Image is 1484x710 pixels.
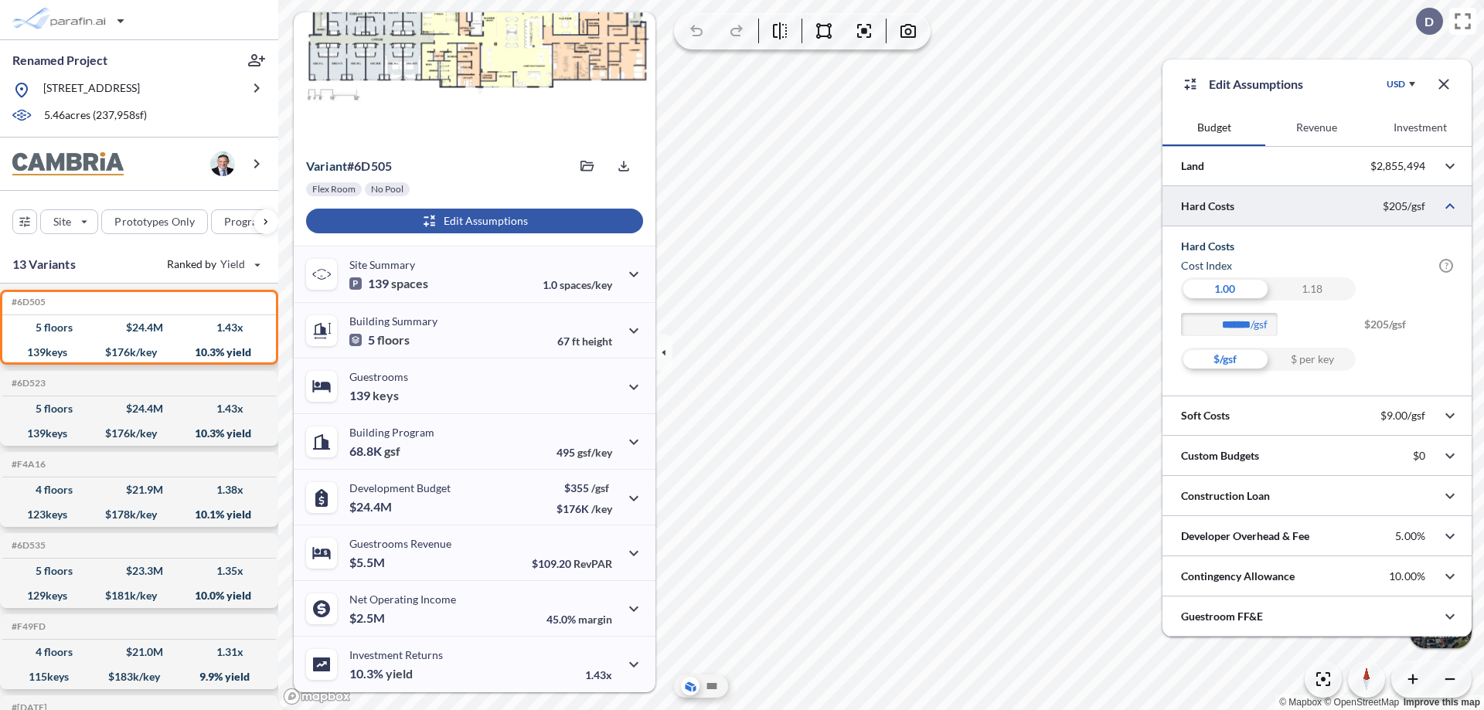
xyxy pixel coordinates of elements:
[9,540,46,551] h5: Click to copy the code
[1181,158,1204,174] p: Land
[9,378,46,389] h5: Click to copy the code
[572,335,580,348] span: ft
[557,335,612,348] p: 67
[1395,529,1425,543] p: 5.00%
[1181,348,1268,371] div: $/gsf
[101,209,208,234] button: Prototypes Only
[349,370,408,383] p: Guestrooms
[349,314,437,328] p: Building Summary
[349,537,451,550] p: Guestrooms Revenue
[349,666,413,681] p: 10.3%
[349,388,399,403] p: 139
[1181,408,1230,423] p: Soft Costs
[1370,159,1425,173] p: $2,855,494
[1181,239,1453,254] h5: Hard Costs
[574,557,612,570] span: RevPAR
[1380,409,1425,423] p: $9.00/gsf
[591,502,612,515] span: /key
[349,258,415,271] p: Site Summary
[349,443,400,459] p: 68.8K
[1181,528,1309,544] p: Developer Overhead & Fee
[349,593,456,606] p: Net Operating Income
[703,677,721,695] button: Site Plan
[1181,609,1263,624] p: Guestroom FF&E
[211,209,294,234] button: Program
[349,555,387,570] p: $5.5M
[391,276,428,291] span: spaces
[1251,317,1285,332] label: /gsf
[1181,569,1295,584] p: Contingency Allowance
[1404,697,1480,708] a: Improve this map
[12,255,76,273] p: 13 Variants
[1268,348,1356,371] div: $ per key
[1181,277,1268,301] div: 1.00
[556,481,612,494] p: $355
[585,668,612,681] p: 1.43x
[349,481,451,494] p: Development Budget
[1413,449,1425,463] p: $0
[373,388,399,403] span: keys
[12,152,124,176] img: BrandImage
[1181,488,1270,504] p: Construction Loan
[1364,313,1453,348] span: $205/gsf
[1279,697,1322,708] a: Mapbox
[386,666,413,681] span: yield
[283,688,351,705] a: Mapbox homepage
[44,107,147,124] p: 5.46 acres ( 237,958 sf)
[220,256,246,272] span: Yield
[1369,109,1472,146] button: Investment
[43,80,140,100] p: [STREET_ADDRESS]
[349,610,387,626] p: $2.5M
[1209,75,1303,93] p: Edit Assumptions
[1181,258,1232,273] h6: Cost index
[532,557,612,570] p: $109.20
[1162,109,1265,146] button: Budget
[155,252,271,277] button: Ranked by Yield
[312,183,356,195] p: Flex Room
[591,481,609,494] span: /gsf
[1424,15,1434,29] p: D
[349,499,394,515] p: $24.4M
[306,158,392,174] p: # 6d505
[546,613,612,626] p: 45.0%
[1268,277,1356,301] div: 1.18
[349,648,443,661] p: Investment Returns
[40,209,98,234] button: Site
[582,335,612,348] span: height
[1181,448,1259,464] p: Custom Budgets
[377,332,410,348] span: floors
[1324,697,1399,708] a: OpenStreetMap
[681,677,699,695] button: Aerial View
[1389,569,1425,583] p: 10.00%
[306,158,347,173] span: Variant
[1439,259,1453,273] span: ?
[9,621,46,632] h5: Click to copy the code
[556,446,612,459] p: 495
[384,443,400,459] span: gsf
[371,183,403,195] p: No Pool
[53,214,71,229] p: Site
[543,278,612,291] p: 1.0
[578,613,612,626] span: margin
[1265,109,1368,146] button: Revenue
[12,52,107,69] p: Renamed Project
[1387,78,1405,90] div: USD
[577,446,612,459] span: gsf/key
[349,426,434,439] p: Building Program
[224,214,267,229] p: Program
[114,214,195,229] p: Prototypes Only
[210,151,235,176] img: user logo
[560,278,612,291] span: spaces/key
[349,276,428,291] p: 139
[349,332,410,348] p: 5
[9,459,46,470] h5: Click to copy the code
[9,297,46,307] h5: Click to copy the code
[556,502,612,515] p: $176K
[306,209,643,233] button: Edit Assumptions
